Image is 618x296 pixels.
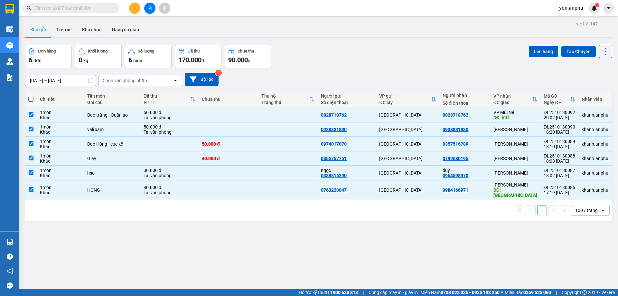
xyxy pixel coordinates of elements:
[25,22,51,37] button: Kho gửi
[147,6,152,10] span: file-add
[544,129,575,135] div: 18:20 [DATE]
[40,139,81,144] div: 1 món
[228,56,248,64] span: 90.000
[7,268,13,274] span: notification
[178,56,201,64] span: 170.000
[582,112,608,118] div: khanh.anphu
[603,3,614,14] button: caret-down
[125,45,172,68] button: Số lượng6món
[144,173,195,178] div: Tại văn phòng
[40,97,81,102] div: Chi tiết
[376,91,439,108] th: Toggle SortBy
[87,127,137,132] div: vali xám
[582,187,608,193] div: khanh.anphu
[40,158,81,164] div: Khác
[162,6,167,10] span: aim
[544,158,575,164] div: 18:08 [DATE]
[544,124,575,129] div: ĐL2510130090
[40,115,81,120] div: Khác
[202,141,255,147] div: 50.000 đ
[40,129,81,135] div: Khác
[87,112,137,118] div: Bao trắng - Quần áo
[33,58,42,63] span: đơn
[40,185,81,190] div: 1 món
[185,73,219,86] button: Bộ lọc
[87,93,137,99] div: Tên món
[443,100,487,106] div: Số điện thoại
[595,3,599,7] sup: 1
[379,100,431,105] div: ĐC lấy
[144,3,155,14] button: file-add
[582,170,608,176] div: khanh.anphu
[144,93,190,99] div: Đã thu
[133,6,137,10] span: plus
[144,115,195,120] div: Tại văn phòng
[215,70,222,76] sup: 2
[87,141,137,147] div: Bao Hồng - cục kê
[6,42,13,49] img: warehouse-icon
[379,112,436,118] div: [GEOGRAPHIC_DATA]
[369,289,419,296] span: Cung cấp máy in - giấy in:
[40,168,81,173] div: 1 món
[582,156,608,161] div: khanh.anphu
[202,97,255,102] div: Chưa thu
[554,4,588,12] span: yen.anphu
[379,156,436,161] div: [GEOGRAPHIC_DATA]
[544,190,575,195] div: 17:19 [DATE]
[144,190,195,195] div: Tại văn phòng
[7,253,13,260] span: question-circle
[544,185,575,190] div: ĐL2510130086
[258,91,318,108] th: Toggle SortBy
[27,6,31,10] span: search
[582,97,608,102] div: Nhân viên
[379,141,436,147] div: [GEOGRAPHIC_DATA]
[128,56,132,64] span: 6
[443,187,468,193] div: 0984166971
[25,75,96,86] input: Select a date range.
[321,127,347,132] div: 0938831830
[144,185,195,190] div: 40.000 đ
[537,205,547,215] button: 1
[88,49,108,53] div: Khối lượng
[379,170,436,176] div: [GEOGRAPHIC_DATA]
[261,100,309,105] div: Trạng thái
[103,77,147,84] div: Chọn văn phòng nhận
[544,110,575,115] div: ĐL2510130092
[144,100,190,105] div: HTTT
[87,170,137,176] div: hso
[561,46,596,57] button: Tạo Chuyến
[544,100,570,105] div: Ngày ĐH
[83,58,88,63] span: kg
[140,91,199,108] th: Toggle SortBy
[202,156,255,161] div: 40.000 đ
[544,173,575,178] div: 18:02 [DATE]
[144,168,195,173] div: 30.000 đ
[321,100,373,105] div: Số điện thoại
[35,5,111,12] input: Tìm tên, số ĐT hoặc mã đơn
[201,58,204,63] span: đ
[493,141,537,147] div: [PERSON_NAME]
[25,45,72,68] button: Đơn hàng6đơn
[443,168,487,173] div: duy
[159,3,170,14] button: aim
[363,289,364,296] span: |
[144,124,195,129] div: 50.000 đ
[321,93,373,99] div: Người gửi
[248,58,250,63] span: đ
[87,100,137,105] div: Ghi chú
[321,187,347,193] div: 0763220047
[493,182,537,187] div: [PERSON_NAME]
[321,112,347,118] div: 0828718762
[29,56,32,64] span: 6
[379,127,436,132] div: [GEOGRAPHIC_DATA]
[493,187,537,198] div: DĐ: MN
[40,144,81,149] div: Khác
[299,289,358,296] span: Hỗ trợ kỹ thuật:
[540,91,578,108] th: Toggle SortBy
[493,127,537,132] div: [PERSON_NAME]
[544,168,575,173] div: ĐL2510130087
[501,291,503,294] span: ⚪️
[575,207,598,214] div: 100 / trang
[40,153,81,158] div: 1 món
[79,56,82,64] span: 0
